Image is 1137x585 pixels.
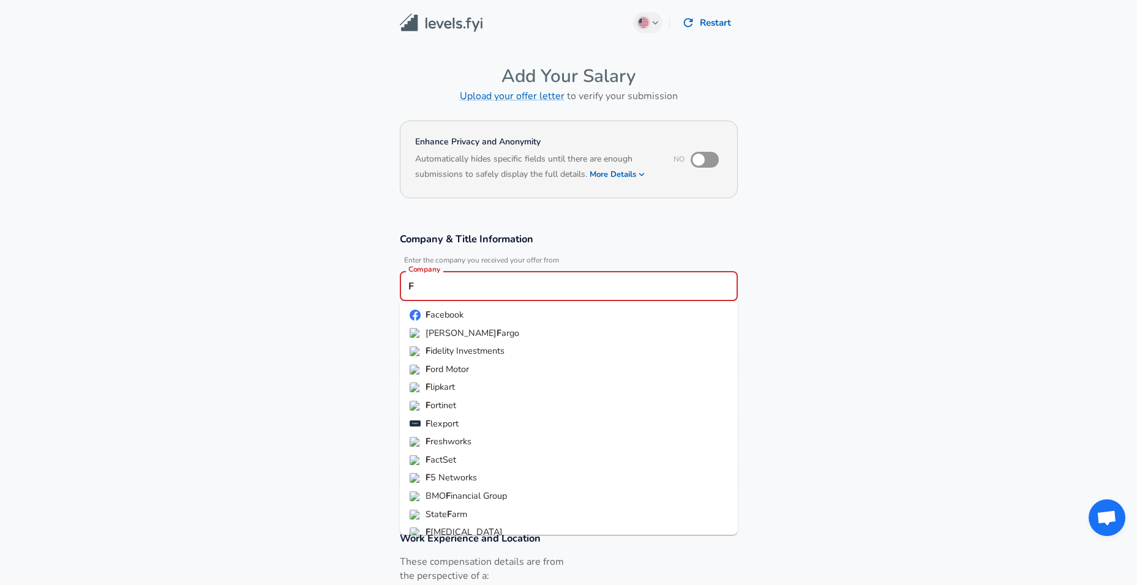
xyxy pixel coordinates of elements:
strong: F [426,417,430,430]
h3: Work Experience and Location [400,531,738,545]
img: flexportlogo.webp [410,420,421,427]
img: factset.com [410,455,421,465]
img: English (US) [639,18,648,28]
span: actSet [430,453,456,466]
strong: F [426,345,430,357]
span: ord Motor [430,363,469,375]
strong: F [426,308,430,321]
span: State [426,508,447,520]
strong: F [426,526,430,538]
label: Company [408,266,440,273]
span: acebook [430,308,463,321]
strong: F [426,435,430,447]
label: These compensation details are from the perspective of a: [400,555,564,583]
div: Открытый чат [1089,499,1125,536]
img: ford.com [410,365,421,374]
strong: F [426,363,430,375]
span: [MEDICAL_DATA] [430,526,503,538]
button: Restart [677,10,738,35]
span: ortinet [430,399,456,411]
strong: F [426,399,430,411]
img: wellsfargo.com [410,328,421,338]
span: argo [501,327,519,339]
strong: F [426,453,430,466]
h6: to verify your submission [400,88,738,105]
img: flipkart.com [410,382,421,392]
span: arm [452,508,467,520]
img: fedex.com [410,527,421,537]
img: freshworks.com [410,437,421,447]
strong: F [497,327,501,339]
strong: F [426,471,430,483]
button: More Details [590,166,646,183]
h4: Enhance Privacy and Anonymity [415,136,657,148]
h4: Add Your Salary [400,65,738,88]
img: facebooklogo.png [410,310,421,321]
button: English (US) [633,12,662,33]
img: fidelity.com [410,346,421,356]
span: lipkart [430,381,455,393]
img: fortinet.com [410,401,421,411]
span: inancial Group [451,490,507,502]
strong: F [426,381,430,393]
img: statefarm.com [410,510,421,520]
strong: F [447,508,452,520]
a: Upload your offer letter [460,89,565,103]
span: No [674,154,685,164]
strong: F [446,490,451,502]
span: BMO [426,490,446,502]
h3: Company & Title Information [400,232,738,246]
span: 5 Networks [430,471,477,483]
h6: Automatically hides specific fields until there are enough submissions to safely display the full... [415,152,657,183]
span: idelity Investments [430,345,505,357]
img: Levels.fyi [400,13,482,32]
span: [PERSON_NAME] [426,327,497,339]
img: f5.com [410,473,421,483]
span: reshworks [430,435,471,447]
span: lexport [430,417,459,430]
input: Google [405,277,732,296]
span: Enter the company you received your offer from [400,256,738,265]
img: bmo.com [410,491,421,501]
